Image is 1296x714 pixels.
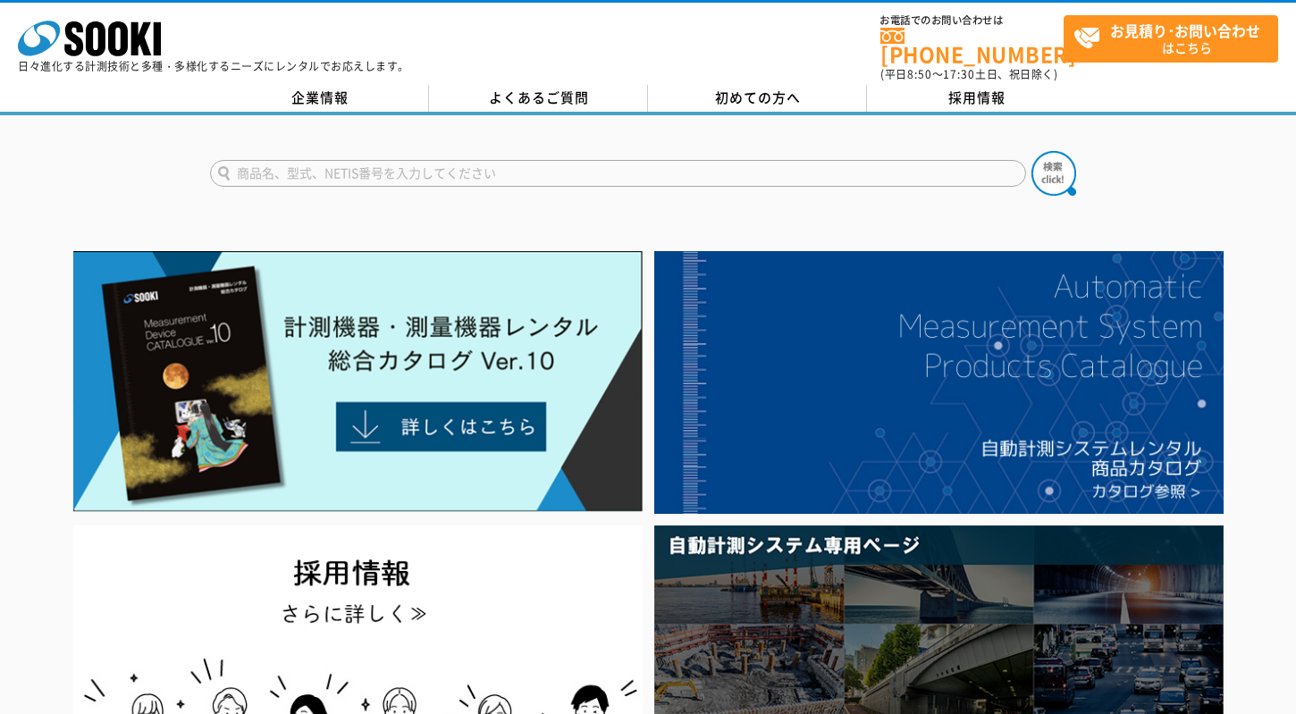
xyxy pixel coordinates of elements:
[210,160,1026,187] input: 商品名、型式、NETIS番号を入力してください
[867,85,1086,112] a: 採用情報
[1073,16,1277,61] span: はこちら
[1064,15,1278,63] a: お見積り･お問い合わせはこちら
[18,61,409,71] p: 日々進化する計測技術と多種・多様化するニーズにレンタルでお応えします。
[907,66,932,82] span: 8:50
[73,251,643,512] img: Catalog Ver10
[943,66,975,82] span: 17:30
[880,15,1064,26] span: お電話でのお問い合わせは
[210,85,429,112] a: 企業情報
[880,28,1064,64] a: [PHONE_NUMBER]
[715,88,801,107] span: 初めての方へ
[654,251,1224,514] img: 自動計測システムカタログ
[648,85,867,112] a: 初めての方へ
[1110,20,1260,41] strong: お見積り･お問い合わせ
[880,66,1057,82] span: (平日 ～ 土日、祝日除く)
[429,85,648,112] a: よくあるご質問
[1031,151,1076,196] img: btn_search.png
